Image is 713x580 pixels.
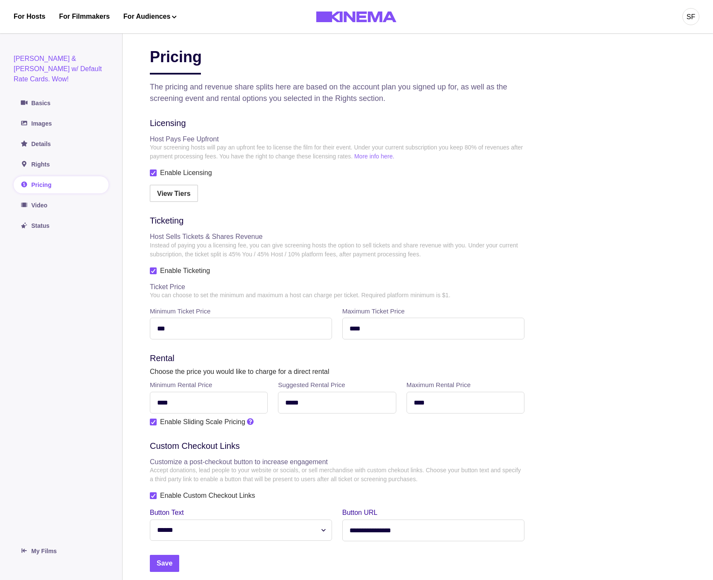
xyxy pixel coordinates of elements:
h3: Ticketing [150,215,524,226]
label: Button URL [342,508,519,518]
p: Choose the price you would like to charge for a direct rental [150,367,524,377]
label: Minimum Rental Price [150,380,268,390]
h4: Customize a post-checkout button to increase engagement [150,458,524,466]
a: My Films [14,543,109,560]
p: The pricing and revenue share splits here are based on the account plan you signed up for, as wel... [150,81,524,104]
p: Instead of paying you a licensing fee, you can give screening hosts the option to sell tickets an... [150,241,524,259]
button: View Tiers [150,185,198,202]
span: Enable Licensing [160,168,212,178]
h3: Licensing [150,118,524,128]
p: Accept donations, lead people to your website or socials, or sell merchandise with custom chekout... [150,466,524,484]
h3: Rental [150,353,524,363]
label: Maximum Ticket Price [342,307,524,316]
button: Save [150,555,179,572]
a: Pricing [14,176,109,193]
a: For Filmmakers [59,11,110,22]
p: [PERSON_NAME] & [PERSON_NAME] w/ Default Rate Cards. Wow! [14,54,109,84]
a: More info here. [354,153,394,160]
a: For Hosts [14,11,46,22]
span: Enable Sliding Scale Pricing [160,417,245,427]
a: Rights [14,156,109,173]
a: Video [14,197,109,214]
a: Status [14,217,109,234]
label: Maximum Rental Price [407,380,524,390]
label: Minimum Ticket Price [150,307,332,316]
label: Button Text [150,508,327,518]
p: You can choose to set the minimum and maximum a host can charge per ticket. Required platform min... [150,291,524,300]
label: Suggested Rental Price [278,380,396,390]
h2: Pricing [150,48,202,75]
a: Images [14,115,109,132]
h4: Host Pays Fee Upfront [150,135,524,143]
a: Details [14,135,109,152]
p: Your screening hosts will pay an upfront fee to license the film for their event. Under your curr... [150,143,524,161]
a: Basics [14,95,109,112]
button: For Audiences [123,11,177,22]
span: Enable Custom Checkout Links [160,491,255,501]
h3: Custom Checkout Links [150,441,524,451]
span: Enable Ticketing [160,266,210,276]
h4: Host Sells Tickets & Shares Revenue [150,233,524,241]
h4: Ticket Price [150,283,524,291]
div: SF [687,12,695,22]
